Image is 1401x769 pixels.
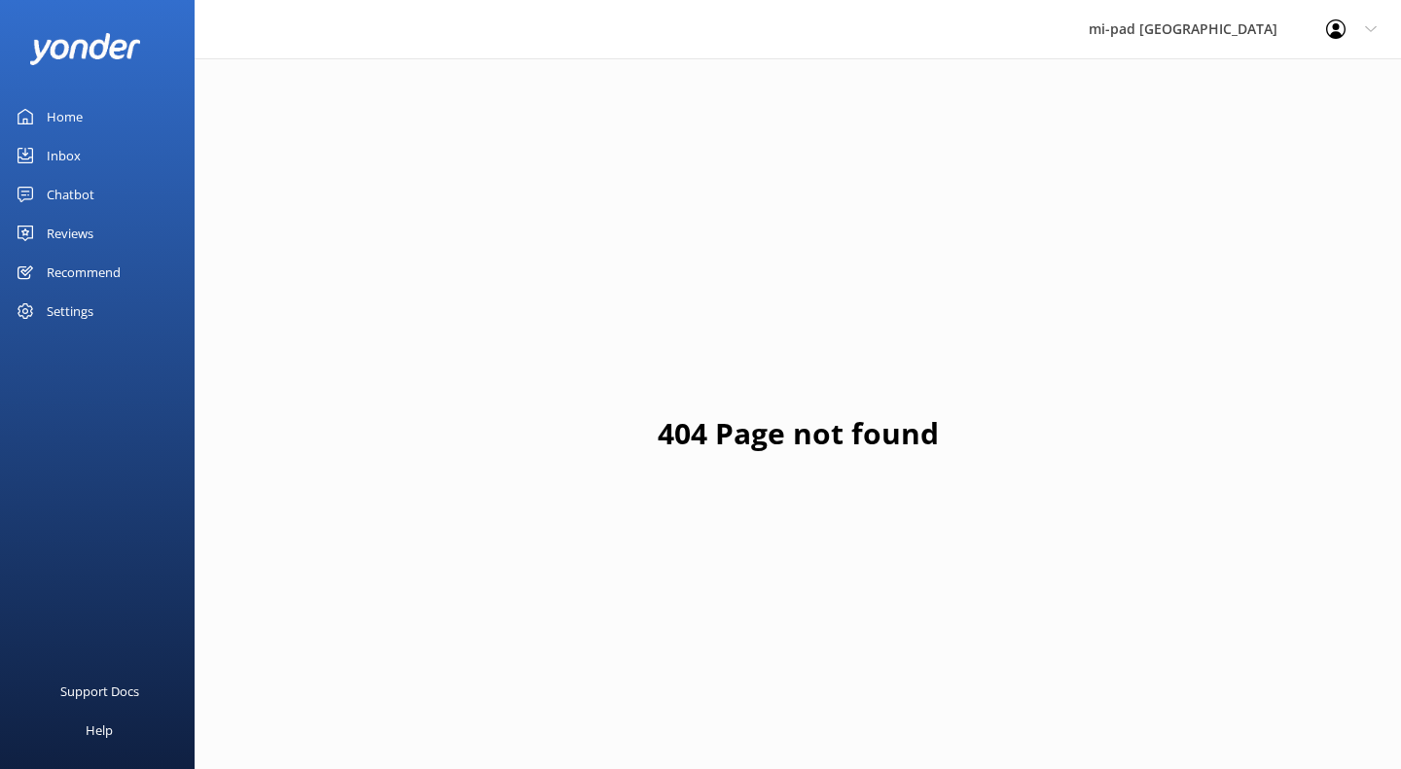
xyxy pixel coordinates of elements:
[47,97,83,136] div: Home
[29,33,141,65] img: yonder-white-logo.png
[47,292,93,331] div: Settings
[47,253,121,292] div: Recommend
[47,214,93,253] div: Reviews
[86,711,113,750] div: Help
[47,136,81,175] div: Inbox
[47,175,94,214] div: Chatbot
[658,410,939,457] h1: 404 Page not found
[60,672,139,711] div: Support Docs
